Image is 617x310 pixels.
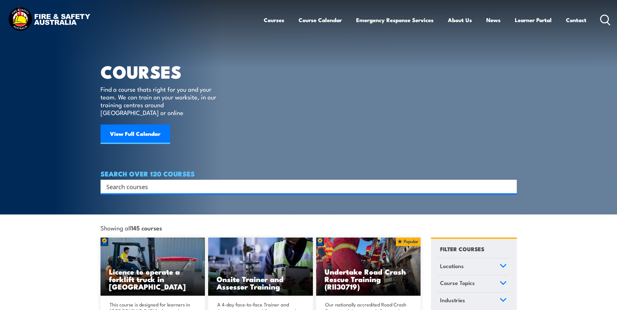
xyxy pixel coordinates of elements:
a: Onsite Trainer and Assessor Training [208,238,313,296]
a: Licence to operate a forklift truck in [GEOGRAPHIC_DATA] [101,238,205,296]
img: Road Crash Rescue Training [316,238,421,296]
h3: Onsite Trainer and Assessor Training [217,275,304,290]
input: Search input [106,182,503,191]
a: Course Topics [437,275,510,292]
a: About Us [448,11,472,29]
a: Industries [437,292,510,309]
a: Learner Portal [515,11,552,29]
img: Safety For Leaders [208,238,313,296]
h4: SEARCH OVER 120 COURSES [101,170,517,177]
a: Course Calendar [299,11,342,29]
span: Showing all [101,224,162,231]
h1: COURSES [101,64,226,79]
strong: 145 courses [131,223,162,232]
h3: Licence to operate a forklift truck in [GEOGRAPHIC_DATA] [109,268,197,290]
a: Emergency Response Services [356,11,434,29]
button: Search magnifier button [505,182,515,191]
span: Course Topics [440,278,475,287]
span: Industries [440,296,465,304]
span: Locations [440,262,464,270]
h4: FILTER COURSES [440,244,484,253]
a: Courses [264,11,284,29]
h3: Undertake Road Crash Rescue Training (RII30719) [325,268,412,290]
p: Find a course thats right for you and your team. We can train on your worksite, in our training c... [101,85,219,116]
a: News [486,11,501,29]
a: View Full Calendar [101,124,170,144]
a: Undertake Road Crash Rescue Training (RII30719) [316,238,421,296]
form: Search form [108,182,504,191]
img: Licence to operate a forklift truck Training [101,238,205,296]
a: Locations [437,258,510,275]
a: Contact [566,11,586,29]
